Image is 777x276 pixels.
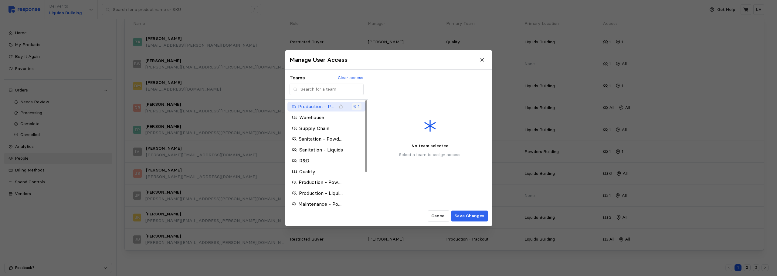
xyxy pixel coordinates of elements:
p: Save Changes [454,213,484,219]
p: Maintenance - Powders [298,200,343,208]
p: Clear access [338,74,363,81]
p: Teams [290,74,305,81]
p: Select a team to assign access. [399,151,461,158]
p: Sanitation - Liquids [299,146,343,154]
button: Clear access [338,74,364,81]
input: Search for a team [300,84,360,95]
p: No team selected [411,143,448,149]
button: Save Changes [451,211,487,221]
p: Production - Packout [298,103,337,110]
p: R&D [299,157,309,165]
p: Quality [299,168,315,175]
div: 1 [353,103,359,110]
h3: Manage User Access [290,56,348,64]
button: Cancel [428,210,449,222]
p: Warehouse [299,114,324,121]
p: Supply Chain [299,124,329,132]
p: Production - Liquids [299,189,343,197]
p: Sanitation - Powders [299,135,343,143]
p: Production - Powders [299,178,343,186]
p: Cancel [431,213,446,219]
